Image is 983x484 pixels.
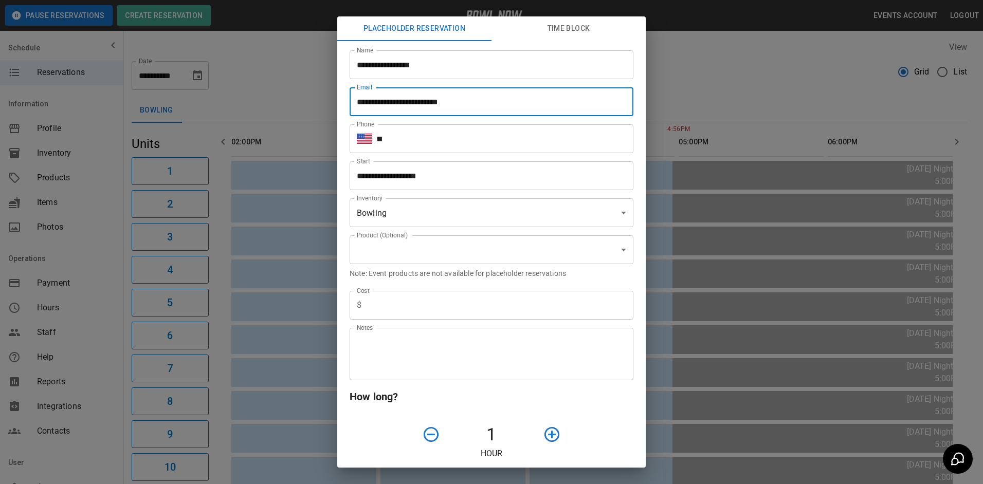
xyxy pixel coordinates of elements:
button: Select country [357,131,372,146]
div: ​ [350,235,633,264]
h6: How long? [350,388,633,405]
div: Bowling [350,198,633,227]
label: Start [357,157,370,165]
p: $ [357,299,361,311]
label: Phone [357,120,374,128]
button: Placeholder Reservation [337,16,491,41]
input: Choose date, selected date is Oct 7, 2025 [350,161,626,190]
p: Note: Event products are not available for placeholder reservations [350,268,633,278]
h4: 1 [444,424,539,445]
p: Hour [350,448,633,460]
button: Time Block [491,16,646,41]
